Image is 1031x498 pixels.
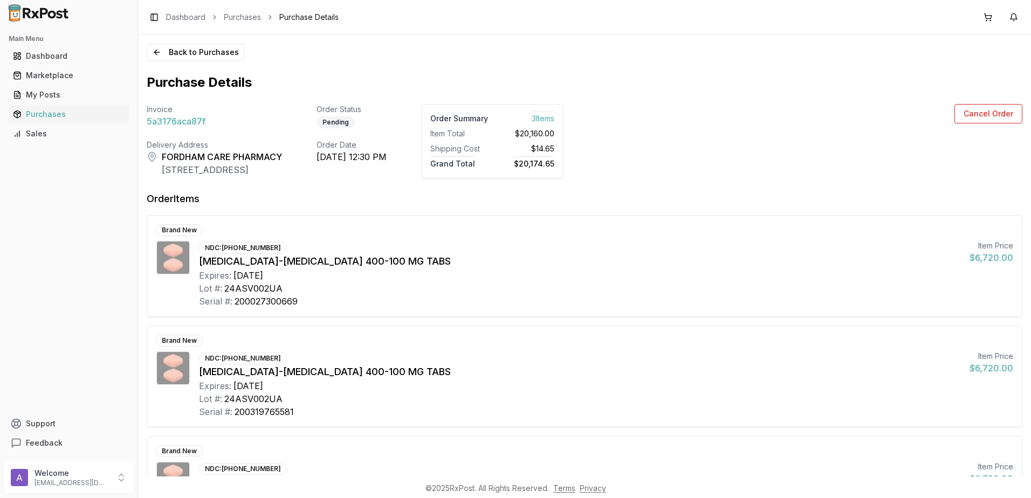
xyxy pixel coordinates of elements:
div: 24ASV002UA [224,392,283,405]
div: FORDHAM CARE PHARMACY [162,150,282,163]
button: Marketplace [4,67,133,84]
div: $6,720.00 [970,251,1013,264]
div: [DATE] [233,379,263,392]
a: Dashboard [166,12,205,23]
div: Item Price [970,461,1013,472]
div: Brand New [156,445,203,457]
span: $20,174.65 [514,156,554,168]
a: Purchases [224,12,261,23]
div: [STREET_ADDRESS] [162,163,282,176]
div: NDC: [PHONE_NUMBER] [199,242,287,254]
div: [MEDICAL_DATA]-[MEDICAL_DATA] 400-100 MG TABS [199,254,961,269]
div: Marketplace [13,70,125,81]
button: Dashboard [4,47,133,65]
div: Lot #: [199,282,222,295]
button: Cancel Order [954,104,1022,123]
div: NDC: [PHONE_NUMBER] [199,463,287,475]
div: Delivery Address [147,140,282,150]
button: Back to Purchases [147,44,245,61]
span: 5a3176aca87f [147,115,205,128]
img: User avatar [11,469,28,486]
a: Marketplace [9,66,129,85]
a: Privacy [580,483,606,493]
div: Order Summary [430,113,488,124]
img: Sofosbuvir-Velpatasvir 400-100 MG TABS [157,352,189,384]
div: 24ASV002UA [224,282,283,295]
span: Grand Total [430,156,475,168]
button: Support [4,414,133,433]
div: Sales [13,128,125,139]
button: Sales [4,125,133,142]
div: [DATE] 12:30 PM [317,150,387,163]
div: 200319765581 [235,405,294,418]
div: Brand New [156,335,203,347]
a: Sales [9,124,129,143]
p: [EMAIL_ADDRESS][DOMAIN_NAME] [35,479,109,487]
div: Lot #: [199,392,222,405]
div: $6,720.00 [970,362,1013,375]
div: My Posts [13,89,125,100]
div: 200027300669 [235,295,298,308]
div: Serial #: [199,295,232,308]
div: Expires: [199,269,231,282]
a: Terms [553,483,575,493]
div: Order Status [317,104,387,115]
a: My Posts [9,85,129,105]
div: $6,720.00 [970,472,1013,485]
div: Item Total [430,128,488,139]
button: Purchases [4,106,133,123]
button: My Posts [4,86,133,103]
div: NDC: [PHONE_NUMBER] [199,352,287,364]
div: Purchases [13,109,125,120]
a: Dashboard [9,46,129,66]
div: Invoice [147,104,282,115]
div: [MEDICAL_DATA]-[MEDICAL_DATA] 400-100 MG TABS [199,364,961,379]
div: $14.65 [497,143,554,154]
div: Item Price [970,351,1013,362]
p: Welcome [35,468,109,479]
img: RxPost Logo [4,4,73,22]
div: Brand New [156,224,203,236]
div: Order Date [317,140,387,150]
div: Item Price [970,240,1013,251]
h2: Main Menu [9,34,129,43]
span: Feedback [26,438,63,448]
div: Order Items [147,191,200,206]
h1: Purchase Details [147,74,252,91]
span: $20,160.00 [515,128,554,139]
div: Pending [317,116,355,128]
a: Purchases [9,105,129,124]
span: Purchase Details [279,12,339,23]
nav: breadcrumb [166,12,339,23]
div: Expires: [199,379,231,392]
div: [MEDICAL_DATA]-[MEDICAL_DATA] 400-100 MG TABS [199,475,961,490]
img: Sofosbuvir-Velpatasvir 400-100 MG TABS [157,241,189,274]
div: Dashboard [13,51,125,61]
div: [DATE] [233,269,263,282]
div: Serial #: [199,405,232,418]
span: 3 Item s [532,111,554,123]
button: Feedback [4,433,133,453]
div: Shipping Cost [430,143,488,154]
img: Sofosbuvir-Velpatasvir 400-100 MG TABS [157,462,189,495]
